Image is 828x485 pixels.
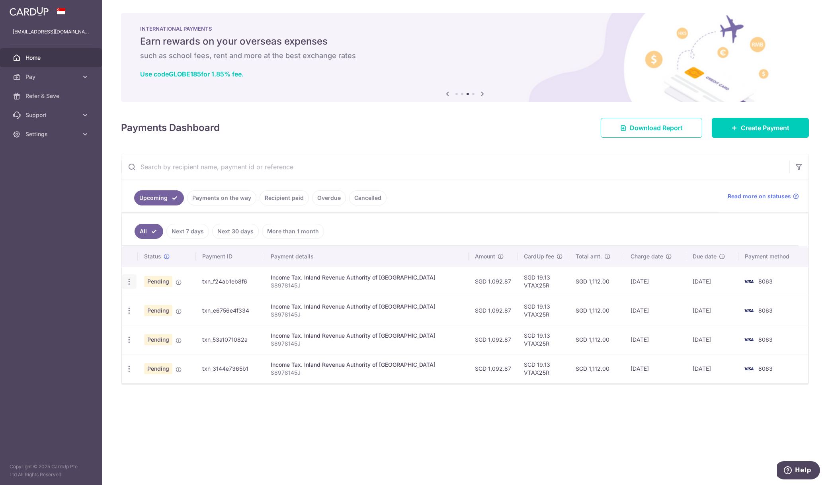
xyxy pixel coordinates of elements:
span: Amount [475,252,495,260]
span: Home [25,54,78,62]
img: International Payment Banner [121,13,809,102]
p: S8978145J [271,282,462,289]
a: Next 7 days [166,224,209,239]
div: Income Tax. Inland Revenue Authority of [GEOGRAPHIC_DATA] [271,274,462,282]
th: Payment method [738,246,808,267]
span: Support [25,111,78,119]
th: Payment ID [196,246,264,267]
img: Bank Card [741,277,757,286]
td: [DATE] [686,267,738,296]
td: txn_3144e7365b1 [196,354,264,383]
input: Search by recipient name, payment id or reference [121,154,789,180]
td: SGD 19.13 VTAX25R [517,267,569,296]
div: Income Tax. Inland Revenue Authority of [GEOGRAPHIC_DATA] [271,361,462,369]
span: Read more on statuses [728,192,791,200]
h5: Earn rewards on your overseas expenses [140,35,790,48]
a: Upcoming [134,190,184,205]
span: Charge date [631,252,663,260]
span: Settings [25,130,78,138]
div: Income Tax. Inland Revenue Authority of [GEOGRAPHIC_DATA] [271,303,462,311]
td: [DATE] [686,354,738,383]
td: SGD 19.13 VTAX25R [517,325,569,354]
h6: such as school fees, rent and more at the best exchange rates [140,51,790,61]
span: Due date [693,252,717,260]
span: 8063 [758,278,773,285]
a: More than 1 month [262,224,324,239]
a: Download Report [601,118,702,138]
span: Refer & Save [25,92,78,100]
iframe: Opens a widget where you can find more information [777,461,820,481]
td: SGD 1,112.00 [569,267,624,296]
div: Income Tax. Inland Revenue Authority of [GEOGRAPHIC_DATA] [271,332,462,340]
a: Recipient paid [260,190,309,205]
img: Bank Card [741,364,757,374]
span: Create Payment [741,123,789,133]
a: Next 30 days [212,224,259,239]
span: Pending [144,363,172,374]
td: [DATE] [686,296,738,325]
span: Total amt. [576,252,602,260]
td: SGD 1,092.87 [469,267,517,296]
span: Pending [144,334,172,345]
p: S8978145J [271,311,462,319]
img: Bank Card [741,306,757,315]
a: Overdue [312,190,346,205]
a: Payments on the way [187,190,256,205]
td: [DATE] [624,267,686,296]
td: [DATE] [624,296,686,325]
td: SGD 1,112.00 [569,325,624,354]
p: [EMAIL_ADDRESS][DOMAIN_NAME] [13,28,89,36]
img: Bank Card [741,335,757,344]
td: SGD 19.13 VTAX25R [517,296,569,325]
td: [DATE] [624,325,686,354]
p: S8978145J [271,369,462,377]
span: Status [144,252,161,260]
td: SGD 1,092.87 [469,354,517,383]
td: SGD 1,092.87 [469,325,517,354]
a: Use codeGLOBE185for 1.85% fee. [140,70,244,78]
td: txn_f24ab1eb8f6 [196,267,264,296]
img: CardUp [10,6,49,16]
p: S8978145J [271,340,462,348]
th: Payment details [264,246,469,267]
a: Read more on statuses [728,192,799,200]
span: Pending [144,276,172,287]
td: [DATE] [686,325,738,354]
a: Cancelled [349,190,387,205]
td: txn_53a1071082a [196,325,264,354]
span: CardUp fee [524,252,554,260]
h4: Payments Dashboard [121,121,220,135]
td: SGD 1,112.00 [569,354,624,383]
td: SGD 19.13 VTAX25R [517,354,569,383]
span: 8063 [758,307,773,314]
span: 8063 [758,365,773,372]
td: txn_e6756e4f334 [196,296,264,325]
b: GLOBE185 [169,70,201,78]
p: INTERNATIONAL PAYMENTS [140,25,790,32]
td: SGD 1,092.87 [469,296,517,325]
a: All [135,224,163,239]
span: Pay [25,73,78,81]
td: SGD 1,112.00 [569,296,624,325]
a: Create Payment [712,118,809,138]
span: 8063 [758,336,773,343]
td: [DATE] [624,354,686,383]
span: Download Report [630,123,683,133]
span: Pending [144,305,172,316]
